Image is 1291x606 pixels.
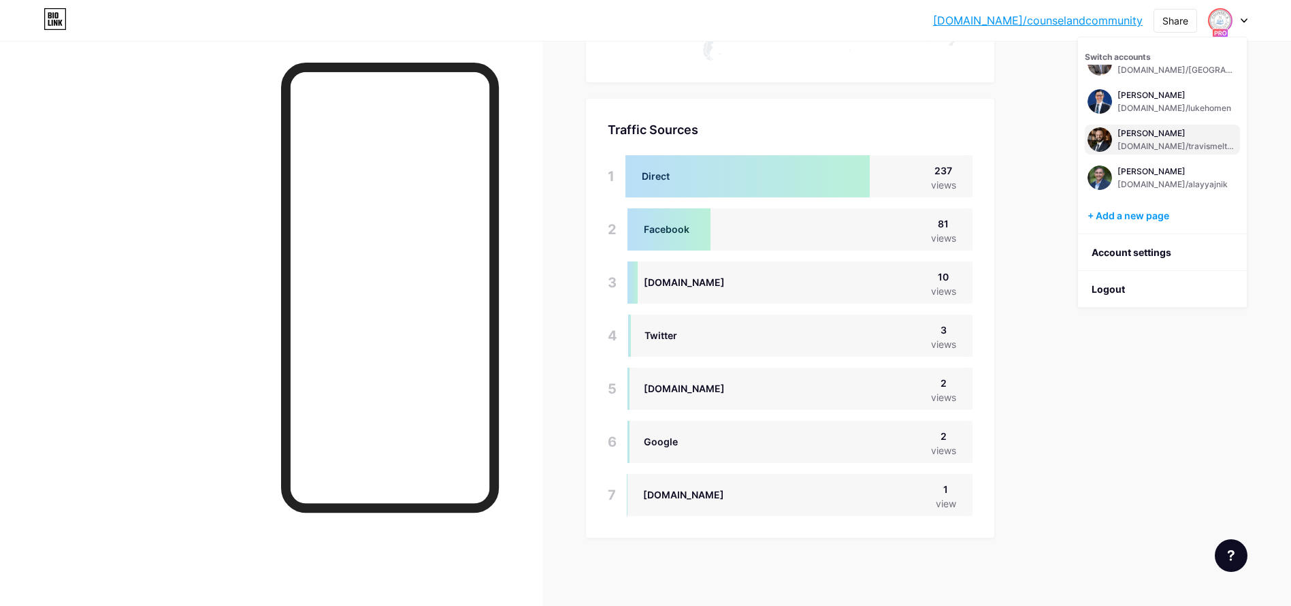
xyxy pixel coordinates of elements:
[1117,128,1237,139] div: [PERSON_NAME]
[644,434,678,449] div: Google
[931,217,956,231] div: 81
[717,53,721,55] path: Falkland Islands (Malvinas)
[931,337,956,351] div: views
[1085,52,1151,62] span: Switch accounts
[849,49,851,51] path: French Southern Territories
[931,231,956,245] div: views
[931,270,956,284] div: 10
[608,315,617,357] div: 4
[1078,234,1247,271] a: Account settings
[1209,10,1231,31] img: testingbilal
[931,429,956,443] div: 2
[608,474,616,516] div: 7
[1088,209,1240,223] div: + Add a new page
[931,323,956,337] div: 3
[1117,90,1231,101] div: [PERSON_NAME]
[936,482,956,496] div: 1
[608,155,615,197] div: 1
[1117,65,1237,76] div: [DOMAIN_NAME]/[GEOGRAPHIC_DATA]
[644,381,725,396] div: [DOMAIN_NAME]
[644,275,725,289] div: [DOMAIN_NAME]
[936,496,956,511] div: view
[608,208,617,251] div: 2
[1088,165,1112,190] img: testingbilal
[931,443,956,458] div: views
[608,368,617,410] div: 5
[608,421,617,463] div: 6
[931,178,956,192] div: views
[644,328,677,342] div: Twitter
[931,163,956,178] div: 237
[1117,141,1237,152] div: [DOMAIN_NAME]/travismeltzer
[608,121,973,139] div: Traffic Sources
[1088,127,1112,152] img: testingbilal
[1117,103,1231,114] div: [DOMAIN_NAME]/lukehomen
[643,488,724,502] div: [DOMAIN_NAME]
[933,12,1143,29] a: [DOMAIN_NAME]/counselandcommunity
[1117,179,1228,190] div: [DOMAIN_NAME]/alayyajnik
[1162,14,1188,28] div: Share
[1078,271,1247,308] li: Logout
[931,376,956,390] div: 2
[931,390,956,404] div: views
[931,284,956,298] div: views
[1117,166,1228,177] div: [PERSON_NAME]
[608,261,617,304] div: 3
[1088,89,1112,114] img: testingbilal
